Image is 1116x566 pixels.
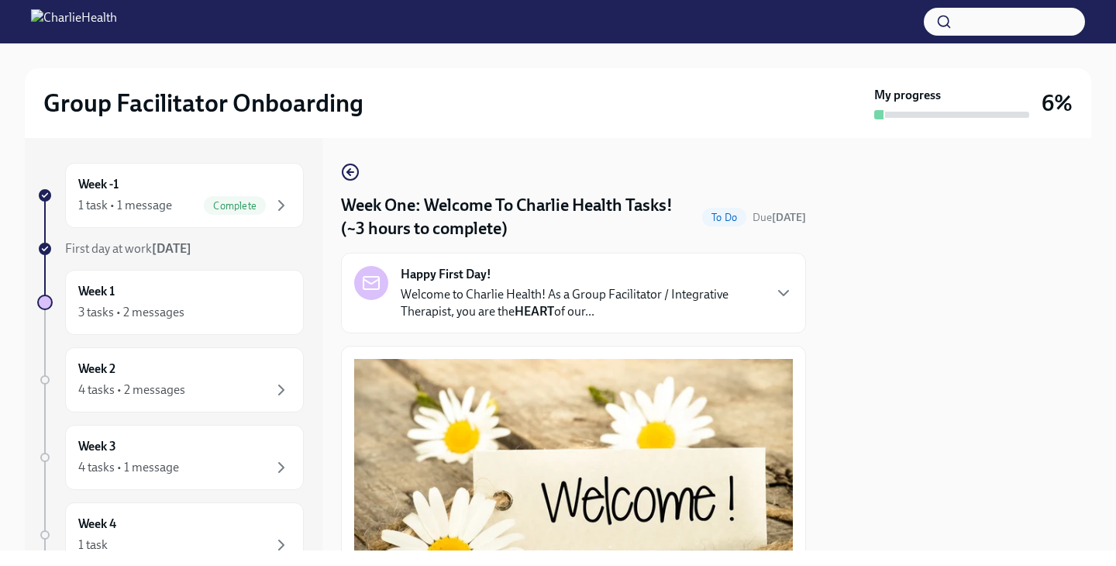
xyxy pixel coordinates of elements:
[341,194,696,240] h4: Week One: Welcome To Charlie Health Tasks! (~3 hours to complete)
[772,211,806,224] strong: [DATE]
[78,381,185,399] div: 4 tasks • 2 messages
[753,210,806,225] span: October 6th, 2025 10:00
[702,212,746,223] span: To Do
[78,304,184,321] div: 3 tasks • 2 messages
[401,286,762,320] p: Welcome to Charlie Health! As a Group Facilitator / Integrative Therapist, you are the of our...
[152,241,191,256] strong: [DATE]
[37,163,304,228] a: Week -11 task • 1 messageComplete
[78,516,116,533] h6: Week 4
[204,200,266,212] span: Complete
[515,304,554,319] strong: HEART
[78,283,115,300] h6: Week 1
[78,459,179,476] div: 4 tasks • 1 message
[65,241,191,256] span: First day at work
[43,88,363,119] h2: Group Facilitator Onboarding
[78,361,115,378] h6: Week 2
[37,240,304,257] a: First day at work[DATE]
[1042,89,1073,117] h3: 6%
[37,270,304,335] a: Week 13 tasks • 2 messages
[31,9,117,34] img: CharlieHealth
[753,211,806,224] span: Due
[78,537,108,554] div: 1 task
[401,266,491,283] strong: Happy First Day!
[874,87,941,104] strong: My progress
[78,438,116,455] h6: Week 3
[37,425,304,490] a: Week 34 tasks • 1 message
[37,347,304,412] a: Week 24 tasks • 2 messages
[78,176,119,193] h6: Week -1
[78,197,172,214] div: 1 task • 1 message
